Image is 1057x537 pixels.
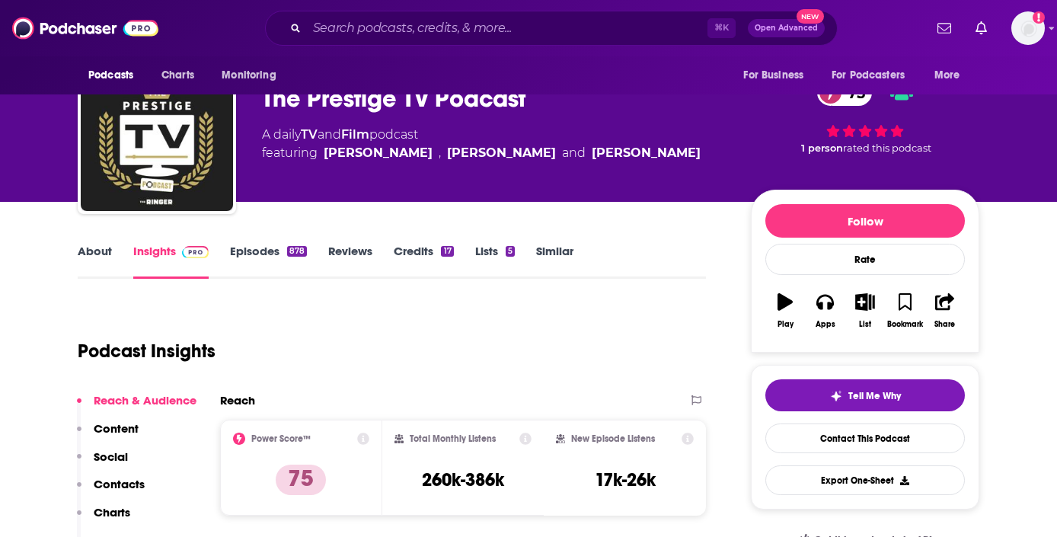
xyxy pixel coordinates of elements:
[276,465,326,495] p: 75
[265,11,838,46] div: Search podcasts, credits, & more...
[328,244,372,279] a: Reviews
[94,393,196,408] p: Reach & Audience
[743,65,803,86] span: For Business
[220,393,255,408] h2: Reach
[934,320,955,329] div: Share
[832,65,905,86] span: For Podcasters
[251,433,311,444] h2: Power Score™
[571,433,655,444] h2: New Episode Listens
[324,144,433,162] a: Bill Simmons
[394,244,453,279] a: Credits17
[12,14,158,43] img: Podchaser - Follow, Share and Rate Podcasts
[801,142,843,154] span: 1 person
[1011,11,1045,45] img: User Profile
[77,505,130,533] button: Charts
[925,283,965,338] button: Share
[765,244,965,275] div: Rate
[924,61,979,90] button: open menu
[1011,11,1045,45] span: Logged in as kkade
[287,246,307,257] div: 878
[843,142,931,154] span: rated this podcast
[805,283,845,338] button: Apps
[152,61,203,90] a: Charts
[969,15,993,41] a: Show notifications dropdown
[94,477,145,491] p: Contacts
[931,15,957,41] a: Show notifications dropdown
[77,393,196,421] button: Reach & Audience
[410,433,496,444] h2: Total Monthly Listens
[182,246,209,258] img: Podchaser Pro
[1011,11,1045,45] button: Show profile menu
[1033,11,1045,24] svg: Add a profile image
[77,477,145,505] button: Contacts
[94,449,128,464] p: Social
[765,204,965,238] button: Follow
[133,244,209,279] a: InsightsPodchaser Pro
[78,244,112,279] a: About
[318,127,341,142] span: and
[94,505,130,519] p: Charts
[88,65,133,86] span: Podcasts
[887,320,923,329] div: Bookmark
[848,390,901,402] span: Tell Me Why
[307,16,707,40] input: Search podcasts, credits, & more...
[441,246,453,257] div: 17
[78,340,216,363] h1: Podcast Insights
[77,421,139,449] button: Content
[301,127,318,142] a: TV
[562,144,586,162] span: and
[885,283,924,338] button: Bookmark
[262,126,701,162] div: A daily podcast
[778,320,794,329] div: Play
[751,69,979,164] div: 75 1 personrated this podcast
[765,424,965,453] a: Contact This Podcast
[341,127,369,142] a: Film
[94,421,139,436] p: Content
[77,449,128,478] button: Social
[733,61,822,90] button: open menu
[439,144,441,162] span: ,
[765,283,805,338] button: Play
[211,61,295,90] button: open menu
[822,61,927,90] button: open menu
[222,65,276,86] span: Monitoring
[755,24,818,32] span: Open Advanced
[934,65,960,86] span: More
[422,468,504,491] h3: 260k-386k
[797,9,824,24] span: New
[81,59,233,211] img: The Prestige TV Podcast
[816,320,835,329] div: Apps
[859,320,871,329] div: List
[536,244,573,279] a: Similar
[748,19,825,37] button: Open AdvancedNew
[447,144,556,162] div: [PERSON_NAME]
[592,144,701,162] div: [PERSON_NAME]
[765,465,965,495] button: Export One-Sheet
[707,18,736,38] span: ⌘ K
[161,65,194,86] span: Charts
[506,246,515,257] div: 5
[765,379,965,411] button: tell me why sparkleTell Me Why
[830,390,842,402] img: tell me why sparkle
[475,244,515,279] a: Lists5
[78,61,153,90] button: open menu
[845,283,885,338] button: List
[230,244,307,279] a: Episodes878
[262,144,701,162] span: featuring
[595,468,656,491] h3: 17k-26k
